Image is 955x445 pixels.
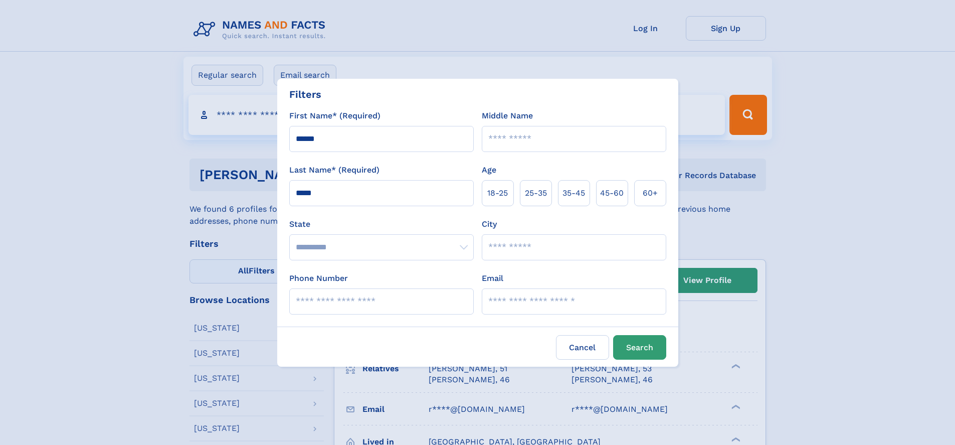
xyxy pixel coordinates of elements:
label: Email [482,272,503,284]
span: 35‑45 [562,187,585,199]
span: 25‑35 [525,187,547,199]
label: First Name* (Required) [289,110,380,122]
label: City [482,218,497,230]
label: State [289,218,474,230]
label: Phone Number [289,272,348,284]
span: 45‑60 [600,187,624,199]
label: Middle Name [482,110,533,122]
label: Cancel [556,335,609,360]
button: Search [613,335,666,360]
span: 60+ [643,187,658,199]
div: Filters [289,87,321,102]
label: Age [482,164,496,176]
span: 18‑25 [487,187,508,199]
label: Last Name* (Required) [289,164,379,176]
